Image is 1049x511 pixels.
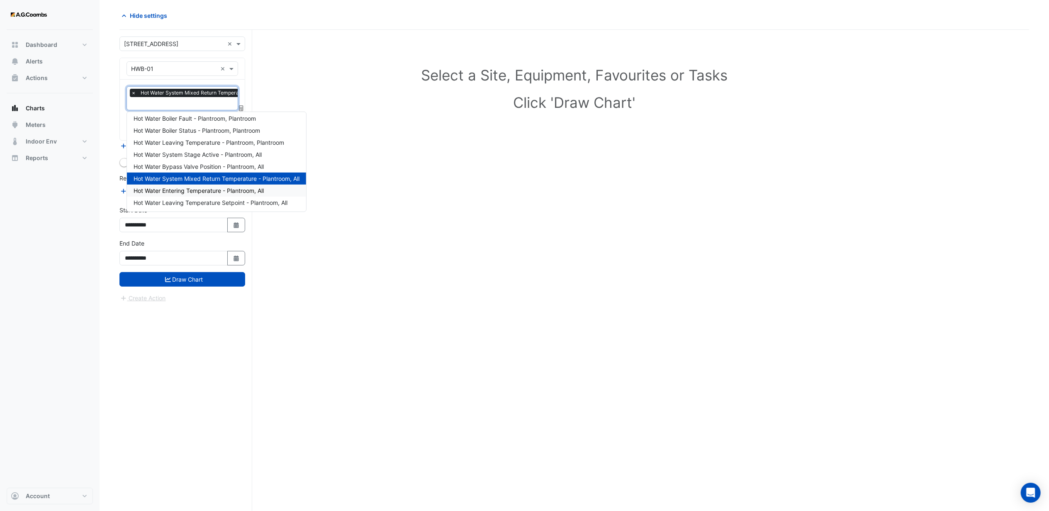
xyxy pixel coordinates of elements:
button: Reports [7,150,93,166]
fa-icon: Select Date [233,221,240,229]
span: Clear [227,39,234,48]
span: Hot Water Entering Temperature - Plantroom, All [134,187,264,194]
app-icon: Reports [11,154,19,162]
div: Open Intercom Messenger [1021,483,1041,503]
ng-dropdown-panel: Options list [127,112,307,212]
span: Clear [220,64,227,73]
label: Start Date [119,206,147,214]
app-icon: Charts [11,104,19,112]
fa-icon: Select Date [233,255,240,262]
span: Hot Water Boiler Fault - Plantroom, Plantroom [134,115,256,122]
img: Company Logo [10,7,47,23]
app-icon: Alerts [11,57,19,66]
h1: Click 'Draw Chart' [138,94,1011,111]
button: Add Reference Line [119,186,181,196]
button: Meters [7,117,93,133]
label: Reference Lines [119,174,163,182]
button: Draw Chart [119,272,245,287]
app-icon: Indoor Env [11,137,19,146]
button: Account [7,488,93,504]
label: End Date [119,239,144,248]
span: Hot Water Leaving Temperature Setpoint - Plantroom, All [134,199,287,206]
app-icon: Actions [11,74,19,82]
span: Account [26,492,50,500]
h1: Select a Site, Equipment, Favourites or Tasks [138,66,1011,84]
button: Hide settings [119,8,173,23]
span: Hot Water System Stage Active - Plantroom, All [134,151,262,158]
button: Dashboard [7,36,93,53]
button: Actions [7,70,93,86]
span: Hot Water Leaving Temperature - Plantroom, Plantroom [134,139,284,146]
span: Charts [26,104,45,112]
span: Hot Water Boiler Status - Plantroom, Plantroom [134,127,260,134]
span: Hide settings [130,11,167,20]
button: Charts [7,100,93,117]
button: Indoor Env [7,133,93,150]
span: Choose Function [238,105,245,112]
span: Hot Water System Mixed Return Temperature - Plantroom, All [134,175,299,182]
span: Actions [26,74,48,82]
span: Indoor Env [26,137,57,146]
span: Hot Water Bypass Valve Position - Plantroom, All [134,163,264,170]
button: Add Equipment [119,141,170,151]
span: Dashboard [26,41,57,49]
app-escalated-ticket-create-button: Please draw the charts first [119,294,166,301]
app-icon: Dashboard [11,41,19,49]
span: Reports [26,154,48,162]
app-icon: Meters [11,121,19,129]
span: Alerts [26,57,43,66]
span: Hot Water System Mixed Return Temperature - Plantroom, All [139,89,288,97]
span: × [130,89,137,97]
button: Alerts [7,53,93,70]
span: Meters [26,121,46,129]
